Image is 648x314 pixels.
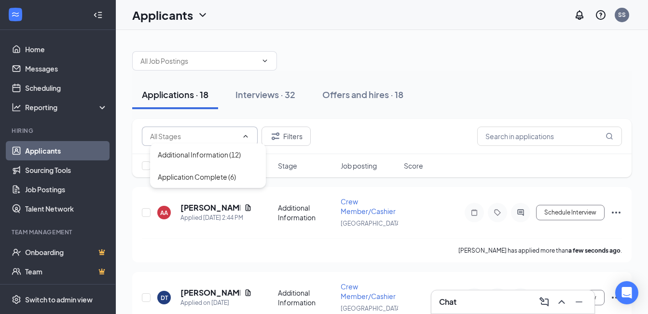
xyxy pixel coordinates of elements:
svg: MagnifyingGlass [606,132,613,140]
div: Additional Information [278,203,335,222]
a: Home [25,40,108,59]
a: Talent Network [25,199,108,218]
svg: ChevronDown [197,9,208,21]
div: Offers and hires · 18 [322,88,403,100]
span: [GEOGRAPHIC_DATA] [341,220,402,227]
svg: Settings [12,295,21,304]
span: Stage [278,161,297,171]
div: Hiring [12,127,106,135]
h1: Applicants [132,7,193,23]
button: ChevronUp [554,294,569,310]
div: SS [618,11,626,19]
a: Sourcing Tools [25,160,108,180]
svg: ChevronDown [261,57,269,65]
svg: Minimize [573,296,585,308]
h5: [PERSON_NAME] [180,287,240,298]
a: Job Postings [25,180,108,199]
svg: QuestionInfo [595,9,607,21]
a: TeamCrown [25,262,108,281]
span: Job posting [341,161,377,171]
div: Interviews · 32 [235,88,295,100]
svg: Filter [270,130,281,142]
div: Additional Information [278,288,335,307]
a: Scheduling [25,78,108,98]
svg: ChevronUp [242,132,249,140]
a: Applicants [25,141,108,160]
p: [PERSON_NAME] has applied more than . [458,246,622,255]
svg: WorkstreamLogo [11,10,20,19]
svg: ComposeMessage [538,296,550,308]
svg: ActiveChat [515,209,526,216]
button: Schedule Interview [536,205,605,220]
span: [GEOGRAPHIC_DATA] [341,305,402,312]
a: Messages [25,59,108,78]
button: Minimize [571,294,587,310]
svg: Ellipses [610,207,622,218]
svg: Ellipses [610,292,622,303]
div: Team Management [12,228,106,236]
div: Application Complete (6) [158,171,236,182]
input: Search in applications [477,127,622,146]
svg: ChevronUp [556,296,567,308]
svg: Document [244,289,252,297]
button: Filter Filters [262,127,311,146]
svg: Document [244,204,252,212]
div: Applied on [DATE] [180,298,252,308]
input: All Job Postings [140,56,257,66]
div: Additional Information (12) [158,149,241,160]
div: Switch to admin view [25,295,93,304]
button: ComposeMessage [537,294,552,310]
a: OnboardingCrown [25,243,108,262]
div: AA [160,209,168,217]
span: Crew Member/Cashier [341,197,396,215]
h3: Chat [439,297,456,307]
span: Crew Member/Cashier [341,282,396,300]
input: All Stages [150,131,238,142]
svg: Note [469,209,480,216]
svg: Tag [492,209,503,216]
div: Applied [DATE] 2:44 PM [180,213,252,223]
h5: [PERSON_NAME] [180,202,240,213]
div: DT [161,294,168,302]
b: a few seconds ago [568,247,620,254]
span: Score [404,161,423,171]
div: Open Intercom Messenger [615,281,638,304]
svg: Analysis [12,102,21,112]
svg: Collapse [93,10,103,20]
div: Reporting [25,102,108,112]
div: Applications · 18 [142,88,208,100]
svg: Notifications [574,9,585,21]
a: DocumentsCrown [25,281,108,300]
